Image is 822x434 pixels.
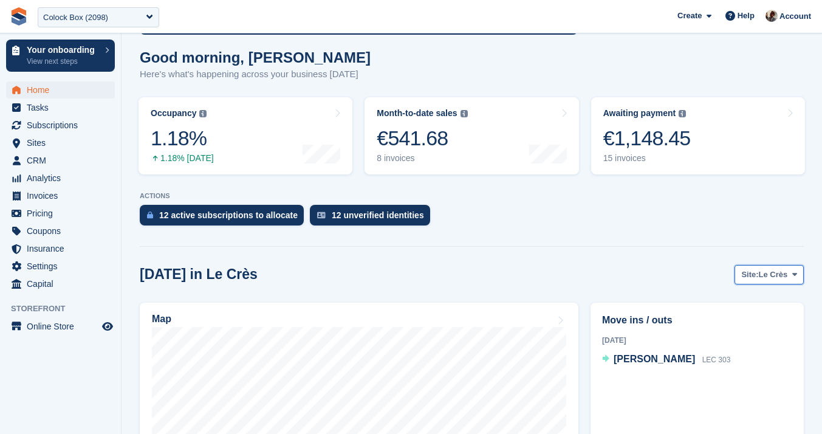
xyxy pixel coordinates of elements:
[27,152,100,169] span: CRM
[140,192,804,200] p: ACTIONS
[100,319,115,334] a: Preview store
[6,318,115,335] a: menu
[602,335,792,346] div: [DATE]
[317,212,326,219] img: verify_identity-adf6edd0f0f0b5bbfe63781bf79b02c33cf7c696d77639b501bdc392416b5a36.svg
[377,153,467,164] div: 8 invoices
[151,108,196,119] div: Occupancy
[461,110,468,117] img: icon-info-grey-7440780725fd019a000dd9b08b2336e03edf1995a4989e88bcd33f0948082b44.svg
[679,110,686,117] img: icon-info-grey-7440780725fd019a000dd9b08b2336e03edf1995a4989e88bcd33f0948082b44.svg
[151,153,214,164] div: 1.18% [DATE]
[6,258,115,275] a: menu
[6,117,115,134] a: menu
[6,170,115,187] a: menu
[6,240,115,257] a: menu
[139,97,352,174] a: Occupancy 1.18% 1.18% [DATE]
[741,269,758,281] span: Site:
[603,153,691,164] div: 15 invoices
[11,303,121,315] span: Storefront
[147,211,153,219] img: active_subscription_to_allocate_icon-d502201f5373d7db506a760aba3b589e785aa758c864c3986d89f69b8ff3...
[27,222,100,239] span: Coupons
[6,152,115,169] a: menu
[27,170,100,187] span: Analytics
[614,354,695,364] span: [PERSON_NAME]
[27,205,100,222] span: Pricing
[6,275,115,292] a: menu
[6,40,115,72] a: Your onboarding View next steps
[27,117,100,134] span: Subscriptions
[6,134,115,151] a: menu
[27,318,100,335] span: Online Store
[765,10,778,22] img: Patrick Blanc
[140,266,258,283] h2: [DATE] in Le Crès
[140,49,371,66] h1: Good morning, [PERSON_NAME]
[159,210,298,220] div: 12 active subscriptions to allocate
[310,205,436,232] a: 12 unverified identities
[43,12,108,24] div: Colock Box (2098)
[6,187,115,204] a: menu
[27,46,99,54] p: Your onboarding
[140,67,371,81] p: Here's what's happening across your business [DATE]
[152,314,171,325] h2: Map
[603,108,676,119] div: Awaiting payment
[735,265,804,285] button: Site: Le Crès
[738,10,755,22] span: Help
[6,81,115,98] a: menu
[377,126,467,151] div: €541.68
[332,210,424,220] div: 12 unverified identities
[677,10,702,22] span: Create
[602,352,730,368] a: [PERSON_NAME] LEC 303
[27,275,100,292] span: Capital
[377,108,457,119] div: Month-to-date sales
[27,134,100,151] span: Sites
[6,99,115,116] a: menu
[27,258,100,275] span: Settings
[27,187,100,204] span: Invoices
[603,126,691,151] div: €1,148.45
[140,205,310,232] a: 12 active subscriptions to allocate
[151,126,214,151] div: 1.18%
[6,222,115,239] a: menu
[27,56,99,67] p: View next steps
[27,240,100,257] span: Insurance
[779,10,811,22] span: Account
[199,110,207,117] img: icon-info-grey-7440780725fd019a000dd9b08b2336e03edf1995a4989e88bcd33f0948082b44.svg
[702,356,731,364] span: LEC 303
[759,269,788,281] span: Le Crès
[6,205,115,222] a: menu
[27,81,100,98] span: Home
[10,7,28,26] img: stora-icon-8386f47178a22dfd0bd8f6a31ec36ba5ce8667c1dd55bd0f319d3a0aa187defe.svg
[591,97,805,174] a: Awaiting payment €1,148.45 15 invoices
[365,97,578,174] a: Month-to-date sales €541.68 8 invoices
[27,99,100,116] span: Tasks
[602,313,792,328] h2: Move ins / outs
